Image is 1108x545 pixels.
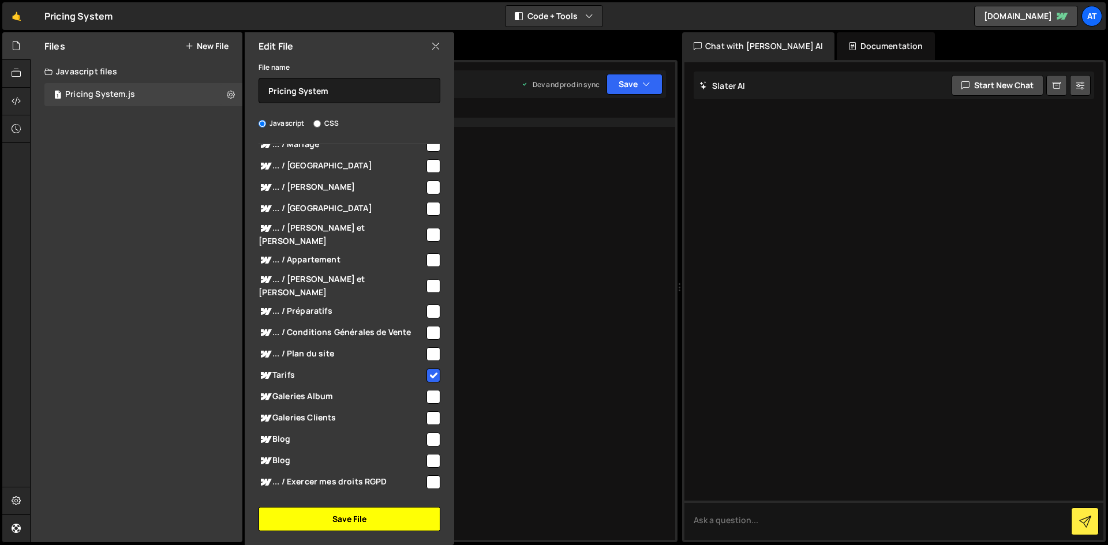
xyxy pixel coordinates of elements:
span: Galeries Album [259,390,425,404]
span: ... / [PERSON_NAME] [259,181,425,194]
a: AT [1081,6,1102,27]
span: Blog [259,454,425,468]
label: Javascript [259,118,305,129]
input: CSS [313,120,321,127]
button: Save [607,74,662,95]
span: ... / Exercer mes droits RGPD [259,475,425,489]
span: Blog [259,433,425,446]
div: Javascript files [31,60,242,83]
div: Dev and prod in sync [521,80,600,89]
div: Chat with [PERSON_NAME] AI [682,32,834,60]
span: 1 [54,91,61,100]
div: Pricing System.js [65,89,135,100]
a: 🤙 [2,2,31,30]
span: ... / Mariage [259,138,425,152]
button: Start new chat [952,75,1043,96]
span: ... / [GEOGRAPHIC_DATA] [259,202,425,216]
h2: Files [44,40,65,52]
div: Documentation [837,32,934,60]
span: ... / Préparatifs [259,305,425,318]
button: Save File [259,507,440,531]
span: Tarifs [259,369,425,382]
a: [DOMAIN_NAME] [974,6,1078,27]
span: ... / [PERSON_NAME] et [PERSON_NAME] [259,221,425,247]
input: Name [259,78,440,103]
label: CSS [313,118,339,129]
button: Code + Tools [506,6,602,27]
input: Javascript [259,120,266,127]
h2: Slater AI [699,80,746,91]
button: New File [185,42,229,51]
h2: Edit File [259,40,293,52]
div: 16581/45078.js [44,83,242,106]
span: ... / Conditions Générales de Vente [259,326,425,340]
span: ... / [PERSON_NAME] et [PERSON_NAME] [259,273,425,298]
span: ... / Plan du site [259,347,425,361]
div: Pricing System [44,9,113,23]
span: ... / [GEOGRAPHIC_DATA] [259,159,425,173]
label: File name [259,62,290,73]
span: ... / Appartement [259,253,425,267]
span: Galeries Clients [259,411,425,425]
